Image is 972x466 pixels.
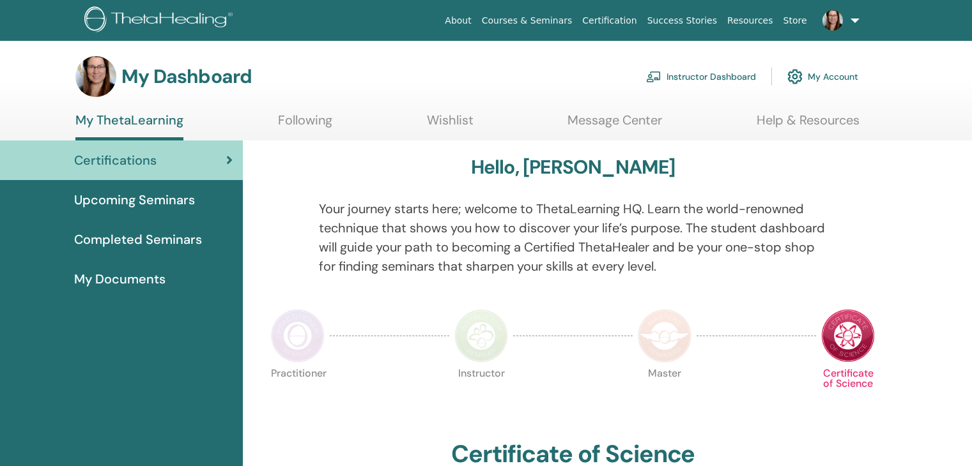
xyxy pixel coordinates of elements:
[642,9,722,33] a: Success Stories
[778,9,812,33] a: Store
[787,63,858,91] a: My Account
[638,368,691,422] p: Master
[84,6,237,35] img: logo.png
[271,309,325,363] img: Practitioner
[454,368,508,422] p: Instructor
[427,112,474,137] a: Wishlist
[319,199,828,276] p: Your journey starts here; welcome to ThetaLearning HQ. Learn the world-renowned technique that sh...
[121,65,252,88] h3: My Dashboard
[822,10,843,31] img: default.jpg
[75,56,116,97] img: default.jpg
[278,112,332,137] a: Following
[821,309,875,363] img: Certificate of Science
[75,112,183,140] a: My ThetaLearning
[440,9,476,33] a: About
[74,269,166,289] span: My Documents
[638,309,691,363] img: Master
[74,230,202,249] span: Completed Seminars
[454,309,508,363] img: Instructor
[471,156,675,179] h3: Hello, [PERSON_NAME]
[567,112,662,137] a: Message Center
[74,190,195,209] span: Upcoming Seminars
[74,151,157,170] span: Certifications
[787,66,803,87] img: cog.svg
[821,368,875,422] p: Certificate of Science
[271,368,325,422] p: Practitioner
[477,9,578,33] a: Courses & Seminars
[646,71,661,82] img: chalkboard-teacher.svg
[757,112,860,137] a: Help & Resources
[646,63,756,91] a: Instructor Dashboard
[577,9,642,33] a: Certification
[722,9,778,33] a: Resources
